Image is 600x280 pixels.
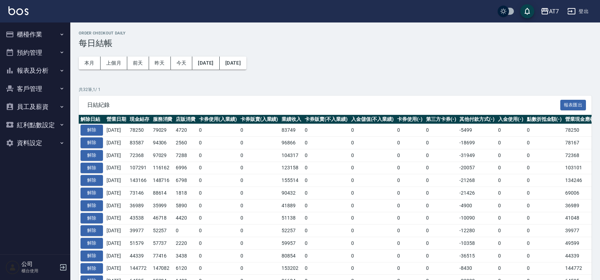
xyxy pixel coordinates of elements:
td: 0 [496,249,525,262]
td: 0 [395,174,424,187]
td: [DATE] [105,224,128,237]
td: 0 [395,249,424,262]
th: 第三方卡券(-) [424,115,458,124]
td: [DATE] [105,199,128,212]
td: 90432 [280,187,303,200]
button: 解除 [80,200,103,211]
td: 0 [174,224,197,237]
button: save [520,4,534,18]
th: 營業日期 [105,115,128,124]
td: -36515 [458,249,496,262]
img: Person [6,260,20,274]
th: 營業現金應收 [563,115,596,124]
th: 解除日結 [79,115,105,124]
td: 0 [239,187,280,200]
td: 0 [349,262,396,275]
td: [DATE] [105,149,128,162]
th: 服務消費 [151,115,174,124]
td: 134246 [563,174,596,187]
td: 0 [496,124,525,137]
button: [DATE] [220,57,246,70]
td: 103101 [563,162,596,174]
td: 0 [424,124,458,137]
td: 49599 [563,237,596,250]
td: [DATE] [105,249,128,262]
td: 0 [303,162,349,174]
th: 其他付款方式(-) [458,115,496,124]
td: 0 [525,149,564,162]
button: 解除 [80,263,103,274]
td: 0 [496,187,525,200]
td: 0 [239,199,280,212]
button: 報表及分析 [3,61,67,80]
td: 0 [525,262,564,275]
th: 卡券販賣(入業績) [239,115,280,124]
td: 51579 [128,237,151,250]
td: 0 [239,224,280,237]
td: 59957 [280,237,303,250]
td: 0 [424,149,458,162]
td: 0 [349,149,396,162]
td: 0 [197,174,239,187]
td: [DATE] [105,262,128,275]
td: 0 [525,199,564,212]
td: 0 [303,199,349,212]
td: -21426 [458,187,496,200]
td: 73146 [128,187,151,200]
th: 卡券使用(-) [395,115,424,124]
td: 0 [239,162,280,174]
button: 今天 [171,57,193,70]
button: 昨天 [149,57,171,70]
td: [DATE] [105,162,128,174]
td: 0 [424,187,458,200]
td: 0 [239,174,280,187]
td: 0 [496,199,525,212]
td: [DATE] [105,187,128,200]
td: 0 [424,262,458,275]
td: 0 [525,187,564,200]
td: 0 [197,162,239,174]
td: 0 [525,237,564,250]
td: 2560 [174,137,197,149]
td: 0 [349,237,396,250]
td: 0 [349,162,396,174]
button: 解除 [80,163,103,174]
td: 4720 [174,124,197,137]
button: 解除 [80,250,103,261]
button: 資料設定 [3,134,67,152]
td: 36989 [563,199,596,212]
td: 36989 [128,199,151,212]
td: [DATE] [105,124,128,137]
th: 業績收入 [280,115,303,124]
td: 104317 [280,149,303,162]
td: 0 [525,124,564,137]
td: 0 [395,124,424,137]
td: 0 [197,199,239,212]
button: 解除 [80,125,103,136]
td: -12280 [458,224,496,237]
td: 52257 [280,224,303,237]
td: 0 [197,262,239,275]
td: -10090 [458,212,496,224]
td: 78167 [563,137,596,149]
button: 解除 [80,188,103,198]
button: 登出 [564,5,592,18]
td: 0 [303,224,349,237]
a: 報表匯出 [560,101,586,108]
td: 0 [424,137,458,149]
td: 144772 [128,262,151,275]
td: 0 [424,162,458,174]
td: 0 [525,212,564,224]
th: 點數折抵金額(-) [525,115,564,124]
td: 5890 [174,199,197,212]
td: 6120 [174,262,197,275]
td: [DATE] [105,237,128,250]
td: 0 [395,224,424,237]
th: 卡券使用(入業績) [197,115,239,124]
td: 96866 [280,137,303,149]
td: 0 [424,212,458,224]
td: 72368 [128,149,151,162]
h3: 每日結帳 [79,38,592,48]
td: 39977 [563,224,596,237]
td: 0 [424,174,458,187]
